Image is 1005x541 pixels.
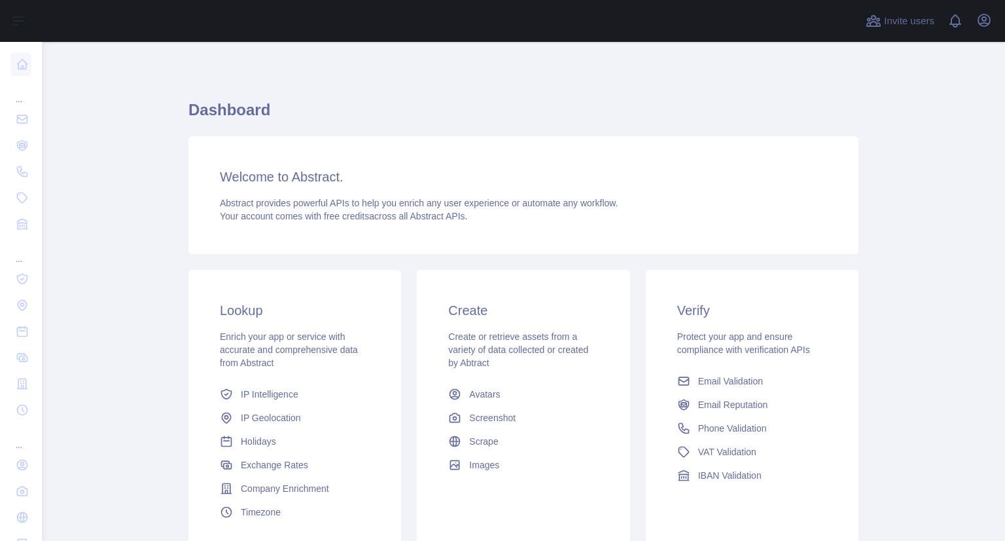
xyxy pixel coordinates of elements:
[220,301,370,320] h3: Lookup
[241,482,329,495] span: Company Enrichment
[677,301,827,320] h3: Verify
[698,398,768,411] span: Email Reputation
[10,238,31,265] div: ...
[469,435,498,448] span: Scrape
[220,211,467,221] span: Your account comes with across all Abstract APIs.
[241,388,298,401] span: IP Intelligence
[698,375,763,388] span: Email Validation
[241,411,301,424] span: IP Geolocation
[443,430,603,453] a: Scrape
[241,458,308,472] span: Exchange Rates
[215,477,375,500] a: Company Enrichment
[220,331,358,368] span: Enrich your app or service with accurate and comprehensive data from Abstract
[215,453,375,477] a: Exchange Rates
[215,406,375,430] a: IP Geolocation
[220,168,827,186] h3: Welcome to Abstract.
[469,411,516,424] span: Screenshot
[443,382,603,406] a: Avatars
[241,506,281,519] span: Timezone
[215,382,375,406] a: IP Intelligence
[10,79,31,105] div: ...
[672,464,832,487] a: IBAN Validation
[448,331,588,368] span: Create or retrieve assets from a variety of data collected or created by Abtract
[672,440,832,464] a: VAT Validation
[215,500,375,524] a: Timezone
[698,422,767,435] span: Phone Validation
[677,331,810,355] span: Protect your app and ensure compliance with verification APIs
[698,469,762,482] span: IBAN Validation
[448,301,598,320] h3: Create
[469,388,500,401] span: Avatars
[324,211,369,221] span: free credits
[672,369,832,393] a: Email Validation
[672,417,832,440] a: Phone Validation
[188,100,858,131] h1: Dashboard
[469,458,499,472] span: Images
[10,424,31,451] div: ...
[241,435,276,448] span: Holidays
[443,406,603,430] a: Screenshot
[443,453,603,477] a: Images
[863,10,937,31] button: Invite users
[698,445,756,458] span: VAT Validation
[672,393,832,417] a: Email Reputation
[220,198,618,208] span: Abstract provides powerful APIs to help you enrich any user experience or automate any workflow.
[884,14,934,29] span: Invite users
[215,430,375,453] a: Holidays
